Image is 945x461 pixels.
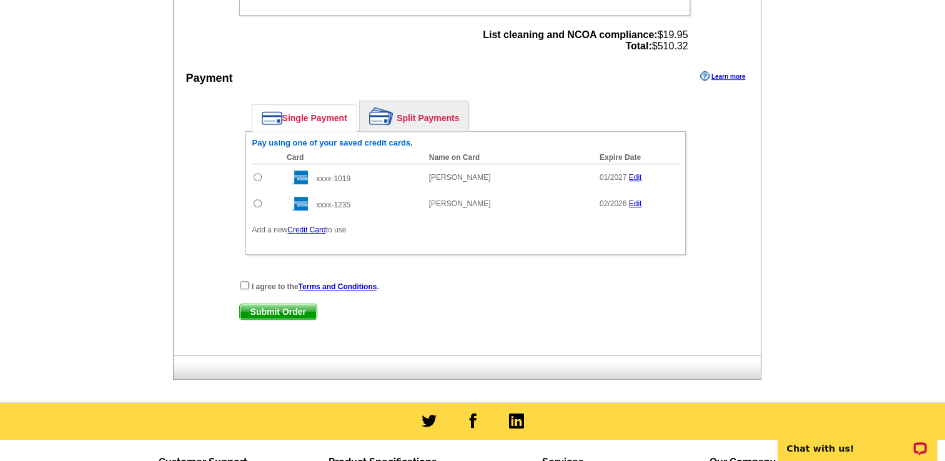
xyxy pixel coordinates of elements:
[186,70,233,87] div: Payment
[369,107,393,125] img: split-payment.png
[423,151,593,164] th: Name on Card
[252,105,357,131] a: Single Payment
[240,304,317,319] span: Submit Order
[252,282,379,291] strong: I agree to the .
[593,151,679,164] th: Expire Date
[629,173,642,182] a: Edit
[600,199,626,208] span: 02/2026
[483,29,657,40] strong: List cleaning and NCOA compliance:
[360,101,468,131] a: Split Payments
[429,199,491,208] span: [PERSON_NAME]
[483,29,688,52] span: $19.95 $510.32
[769,422,945,461] iframe: LiveChat chat widget
[252,138,679,148] h6: Pay using one of your saved credit cards.
[625,41,651,51] strong: Total:
[287,197,308,211] img: amex.gif
[629,199,642,208] a: Edit
[316,174,350,183] span: xxxx-1019
[299,282,377,291] a: Terms and Conditions
[429,173,491,182] span: [PERSON_NAME]
[252,224,679,235] p: Add a new to use
[316,201,350,209] span: xxxx-1235
[287,226,325,234] a: Credit Card
[600,173,626,182] span: 01/2027
[280,151,423,164] th: Card
[262,111,282,125] img: single-payment.png
[700,71,745,81] a: Learn more
[287,171,308,184] img: amex.gif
